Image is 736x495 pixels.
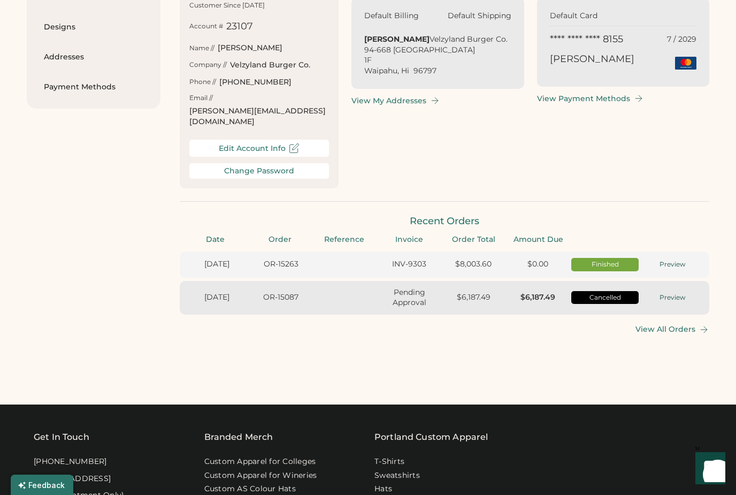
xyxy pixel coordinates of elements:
[204,470,317,481] a: Custom Apparel for Wineries
[379,287,440,308] div: Pending Approval
[642,260,703,269] div: Preview
[186,234,244,245] div: Date
[374,456,404,467] a: T-Shirts
[189,60,227,70] div: Company //
[250,292,311,303] div: OR-15087
[186,259,247,270] div: [DATE]
[251,234,309,245] div: Order
[550,11,623,21] div: Default Card
[204,456,316,467] a: Custom Apparel for Colleges
[44,82,143,93] div: Payment Methods
[189,1,265,10] div: Customer Since [DATE]
[364,34,430,44] strong: [PERSON_NAME]
[219,144,286,153] div: Edit Account Info
[364,34,511,76] div: Velzyland Burger Co. 94-668 [GEOGRAPHIC_DATA] 1F Waipahu, Hi 96797
[34,431,89,444] div: Get In Touch
[374,484,392,494] a: Hats
[189,106,329,127] div: [PERSON_NAME][EMAIL_ADDRESS][DOMAIN_NAME]
[364,11,419,21] div: Default Billing
[667,34,696,45] div: 7 / 2029
[635,325,695,334] div: View All Orders
[379,259,440,270] div: INV-9303
[537,94,630,103] div: View Payment Methods
[44,52,143,63] div: Addresses
[226,20,253,33] div: 23107
[550,52,669,66] div: [PERSON_NAME]
[380,234,438,245] div: Invoice
[34,456,107,467] div: [PHONE_NUMBER]
[351,96,426,105] div: View My Addresses
[574,293,635,302] div: Cancelled
[218,43,282,54] div: [PERSON_NAME]
[443,259,504,270] div: $8,003.60
[444,234,503,245] div: Order Total
[204,431,273,444] div: Branded Merch
[34,474,111,484] div: [STREET_ADDRESS]
[443,292,504,303] div: $6,187.49
[374,431,488,444] a: Portland Custom Apparel
[685,447,731,493] iframe: Front Chat
[374,470,420,481] a: Sweatshirts
[186,292,247,303] div: [DATE]
[189,94,213,103] div: Email //
[180,215,709,228] div: Recent Orders
[189,78,216,87] div: Phone //
[642,293,703,302] div: Preview
[204,484,296,494] a: Custom AS Colour Hats
[448,11,511,21] div: Default Shipping
[574,260,635,269] div: Finished
[224,166,294,176] div: Change Password
[675,52,696,74] img: mastercard.svg
[509,234,568,245] div: Amount Due
[250,259,311,270] div: OR-15263
[189,22,223,31] div: Account #
[219,77,292,88] div: [PHONE_NUMBER]
[507,292,568,303] div: $6,187.49
[507,259,568,270] div: $0.00
[189,44,214,53] div: Name //
[316,234,374,245] div: Reference
[230,60,310,71] div: Velzyland Burger Co.
[44,22,143,33] div: Designs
